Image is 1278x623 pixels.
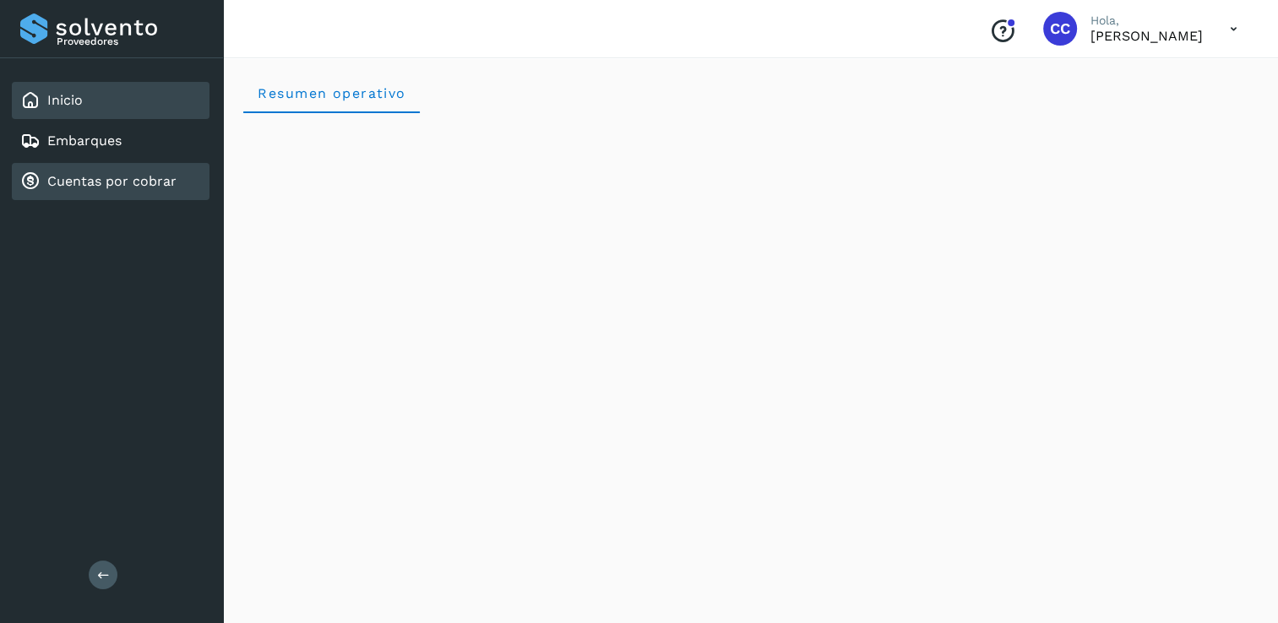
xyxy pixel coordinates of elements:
[12,163,209,200] div: Cuentas por cobrar
[1090,14,1203,28] p: Hola,
[47,92,83,108] a: Inicio
[12,82,209,119] div: Inicio
[257,85,406,101] span: Resumen operativo
[1090,28,1203,44] p: Carlos Cardiel Castro
[47,133,122,149] a: Embarques
[57,35,203,47] p: Proveedores
[47,173,177,189] a: Cuentas por cobrar
[12,122,209,160] div: Embarques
